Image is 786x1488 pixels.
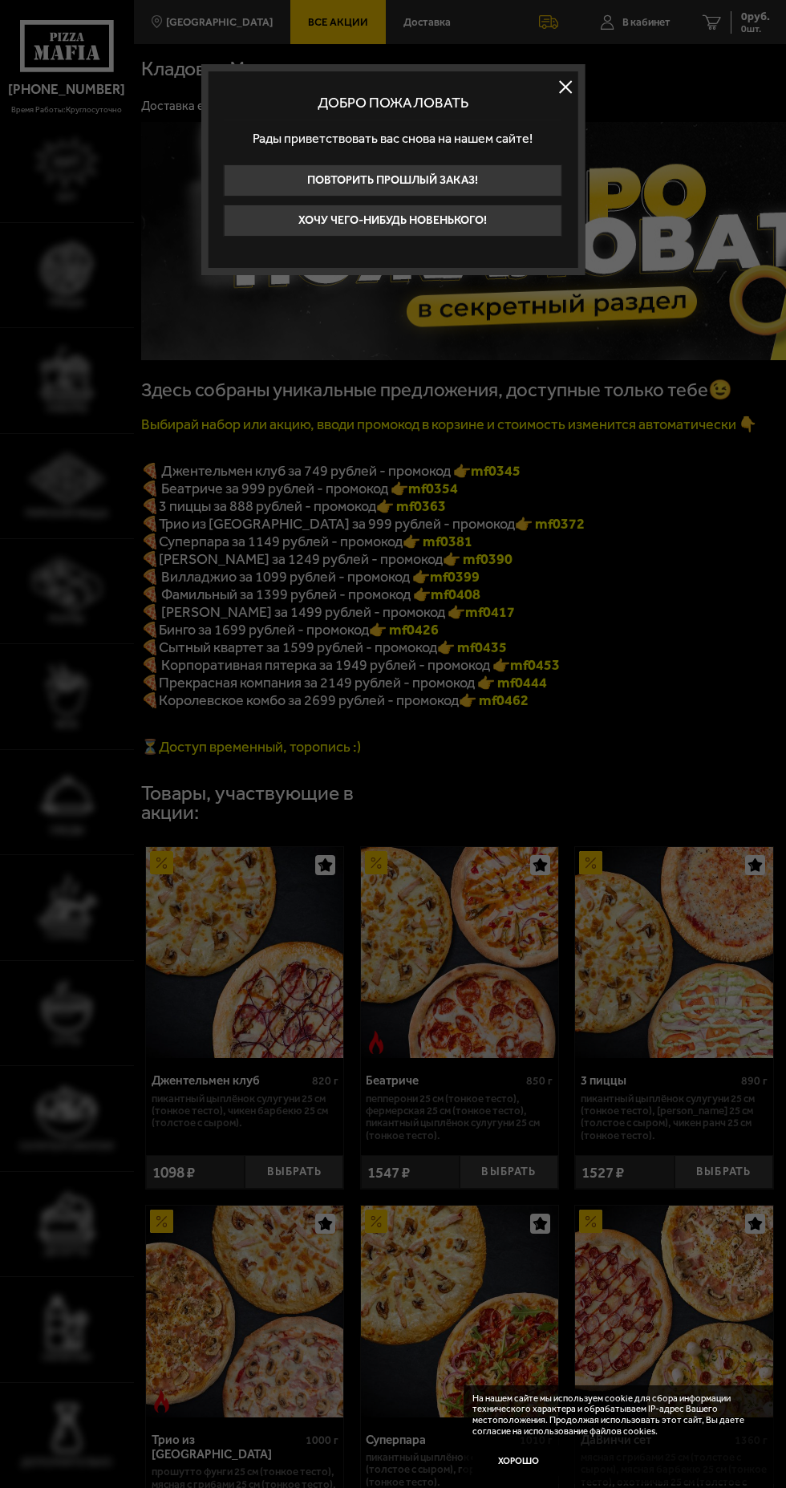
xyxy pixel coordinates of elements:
[240,95,546,112] p: Добро пожаловать
[472,1445,565,1476] button: Хорошо
[224,205,562,237] button: Хочу чего-нибудь новенького!
[224,164,562,197] button: Повторить прошлый заказ!
[472,1393,761,1437] p: На нашем сайте мы используем cookie для сбора информации технического характера и обрабатываем IP...
[224,120,562,156] p: Рады приветствовать вас снова на нашем сайте!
